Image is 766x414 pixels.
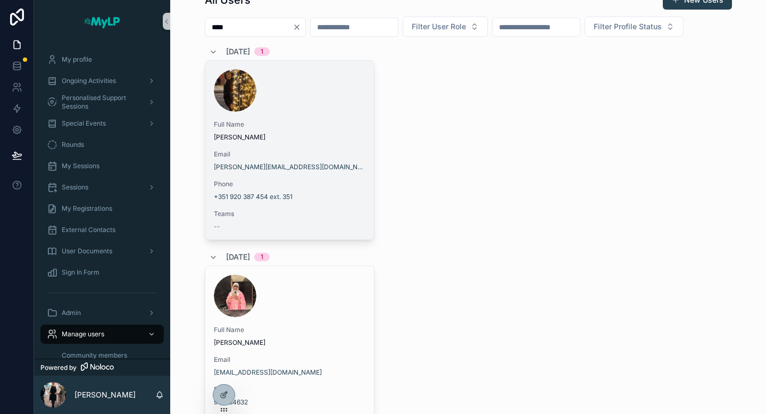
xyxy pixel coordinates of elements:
span: Filter Profile Status [594,21,662,32]
div: 1 [261,47,263,56]
a: Special Events [40,114,164,133]
a: Manage users [40,325,164,344]
div: scrollable content [34,43,170,359]
a: Community members [53,346,164,365]
span: Full Name [214,120,366,129]
a: Sessions [40,178,164,197]
p: [PERSON_NAME] [74,390,136,400]
span: Phone [214,385,366,394]
span: Personalised Support Sessions [62,94,139,111]
span: Phone [214,180,366,188]
span: Full Name [214,326,366,334]
a: My Sessions [40,156,164,176]
span: My profile [62,55,92,64]
span: Admin [62,309,81,317]
span: Community members [62,351,127,360]
a: [PERSON_NAME][EMAIL_ADDRESS][DOMAIN_NAME] [214,163,366,171]
span: Special Events [62,119,106,128]
div: 1 [261,253,263,261]
span: [DATE] [226,46,250,57]
a: User Documents [40,242,164,261]
a: Ongoing Activities [40,71,164,90]
button: Select Button [403,16,488,37]
span: Powered by [40,363,77,372]
a: My Registrations [40,199,164,218]
span: Email [214,355,366,364]
button: Clear [293,23,305,31]
span: User Documents [62,247,112,255]
a: Admin [40,303,164,322]
a: [EMAIL_ADDRESS][DOMAIN_NAME] [214,368,322,377]
span: Teams [214,210,366,218]
span: Manage users [62,330,104,338]
span: Sessions [62,183,88,192]
span: -- [214,222,220,231]
a: Powered by [34,359,170,376]
span: Sign In Form [62,268,99,277]
span: [DATE] [226,252,250,262]
a: Full Name[PERSON_NAME]Email[PERSON_NAME][EMAIL_ADDRESS][DOMAIN_NAME]Phone+351 920 387 454 ext. 35... [205,60,375,240]
a: External Contacts [40,220,164,239]
span: Rounds [62,140,84,149]
span: External Contacts [62,226,115,234]
a: +351 920 387 454 ext. 351 [214,193,293,201]
span: Email [214,150,366,159]
span: Ongoing Activities [62,77,116,85]
span: [PERSON_NAME] [214,338,366,347]
span: My Registrations [62,204,112,213]
span: My Sessions [62,162,99,170]
a: Personalised Support Sessions [40,93,164,112]
a: Sign In Form [40,263,164,282]
a: Rounds [40,135,164,154]
img: App logo [84,13,121,30]
button: Select Button [585,16,684,37]
a: My profile [40,50,164,69]
span: Filter User Role [412,21,466,32]
span: [PERSON_NAME] [214,133,366,142]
